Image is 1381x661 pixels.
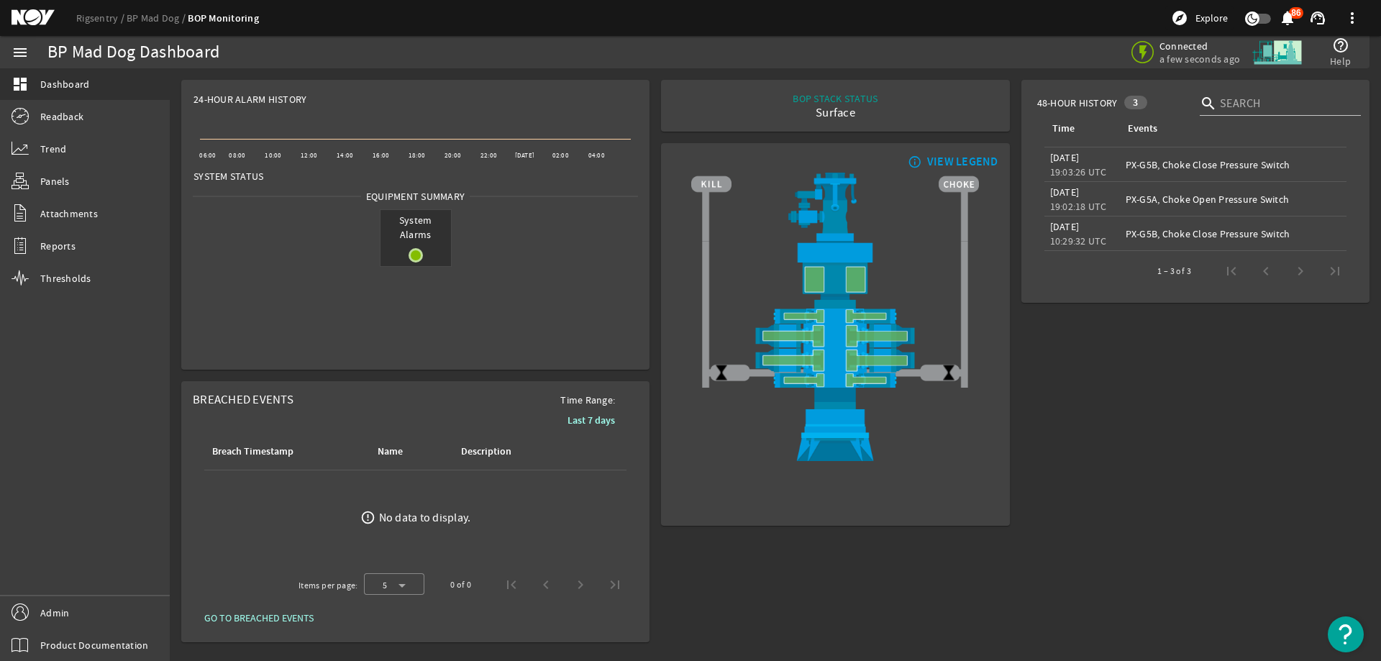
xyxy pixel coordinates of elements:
div: BP Mad Dog Dashboard [47,45,219,60]
text: 12:00 [301,151,317,160]
img: Skid.svg [1250,25,1304,79]
span: Breached Events [193,392,293,407]
span: GO TO BREACHED EVENTS [204,611,314,625]
button: GO TO BREACHED EVENTS [193,605,325,631]
mat-icon: menu [12,44,29,61]
div: Items per page: [298,578,358,593]
a: BOP Monitoring [188,12,259,25]
span: Admin [40,606,69,620]
mat-icon: help_outline [1332,37,1349,54]
mat-icon: notifications [1279,9,1296,27]
div: Breach Timestamp [210,444,358,460]
span: Readback [40,109,83,124]
text: 08:00 [229,151,245,160]
a: BP Mad Dog [127,12,188,24]
img: TransparentStackSlice.png [697,272,714,293]
div: Time [1050,121,1108,137]
mat-icon: support_agent [1309,9,1326,27]
div: 1 – 3 of 3 [1157,264,1191,278]
legacy-datetime-component: [DATE] [1050,186,1080,199]
img: ValveClose.png [940,364,957,381]
span: System Status [193,169,263,183]
div: Breach Timestamp [212,444,293,460]
text: 20:00 [445,151,461,160]
button: 86 [1280,11,1295,26]
span: Explore [1195,11,1228,25]
i: search [1200,95,1217,112]
text: 22:00 [480,151,497,160]
span: a few seconds ago [1159,53,1240,65]
text: 10:00 [265,151,281,160]
img: TransparentStackSlice.png [956,272,973,293]
legacy-datetime-component: 19:03:26 UTC [1050,165,1107,178]
span: Time Range: [549,393,626,407]
text: 16:00 [373,151,389,160]
div: Time [1052,121,1075,137]
legacy-datetime-component: [DATE] [1050,151,1080,164]
input: Search [1220,95,1349,112]
div: Events [1126,121,1335,137]
text: 06:00 [199,151,216,160]
div: Surface [793,106,878,120]
div: VIEW LEGEND [927,155,998,169]
button: Last 7 days [556,407,626,433]
span: 24-Hour Alarm History [193,92,306,106]
button: more_vert [1335,1,1369,35]
span: Panels [40,174,70,188]
text: 04:00 [588,151,605,160]
span: System Alarms [380,210,451,245]
img: ShearRamOpen.png [691,324,979,348]
span: Help [1330,54,1351,68]
span: Equipment Summary [361,189,470,204]
img: PipeRamOpen.png [691,373,979,388]
a: Rigsentry [76,12,127,24]
img: WellheadConnector.png [691,388,979,461]
text: 02:00 [552,151,569,160]
span: Dashboard [40,77,89,91]
legacy-datetime-component: [DATE] [1050,220,1080,233]
div: Description [461,444,511,460]
span: 48-Hour History [1037,96,1118,110]
text: 14:00 [337,151,353,160]
div: 0 of 0 [450,578,471,592]
span: Connected [1159,40,1240,53]
img: ShearRamOpen.png [691,348,979,373]
span: Reports [40,239,76,253]
span: Thresholds [40,271,91,286]
span: Product Documentation [40,638,148,652]
b: Last 7 days [568,414,615,427]
div: PX-G5B, Choke Close Pressure Switch [1126,158,1341,172]
legacy-datetime-component: 10:29:32 UTC [1050,234,1107,247]
span: Attachments [40,206,98,221]
div: BOP STACK STATUS [793,91,878,106]
img: RiserAdapter.png [691,173,979,241]
legacy-datetime-component: 19:02:18 UTC [1050,200,1107,213]
mat-icon: error_outline [360,510,375,525]
img: ValveClose.png [713,364,730,381]
span: Trend [40,142,66,156]
button: Explore [1165,6,1234,29]
button: Open Resource Center [1328,616,1364,652]
mat-icon: dashboard [12,76,29,93]
div: 3 [1124,96,1147,109]
text: [DATE] [515,151,535,160]
mat-icon: explore [1171,9,1188,27]
img: PipeRamOpen.png [691,309,979,324]
div: Name [375,444,442,460]
div: Description [459,444,562,460]
div: Events [1128,121,1157,137]
img: UpperAnnularOpen.png [691,241,979,309]
text: 18:00 [409,151,425,160]
div: Name [378,444,403,460]
div: PX-G5A, Choke Open Pressure Switch [1126,192,1341,206]
div: PX-G5B, Choke Close Pressure Switch [1126,227,1341,241]
div: No data to display. [379,511,471,525]
mat-icon: info_outline [905,156,922,168]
